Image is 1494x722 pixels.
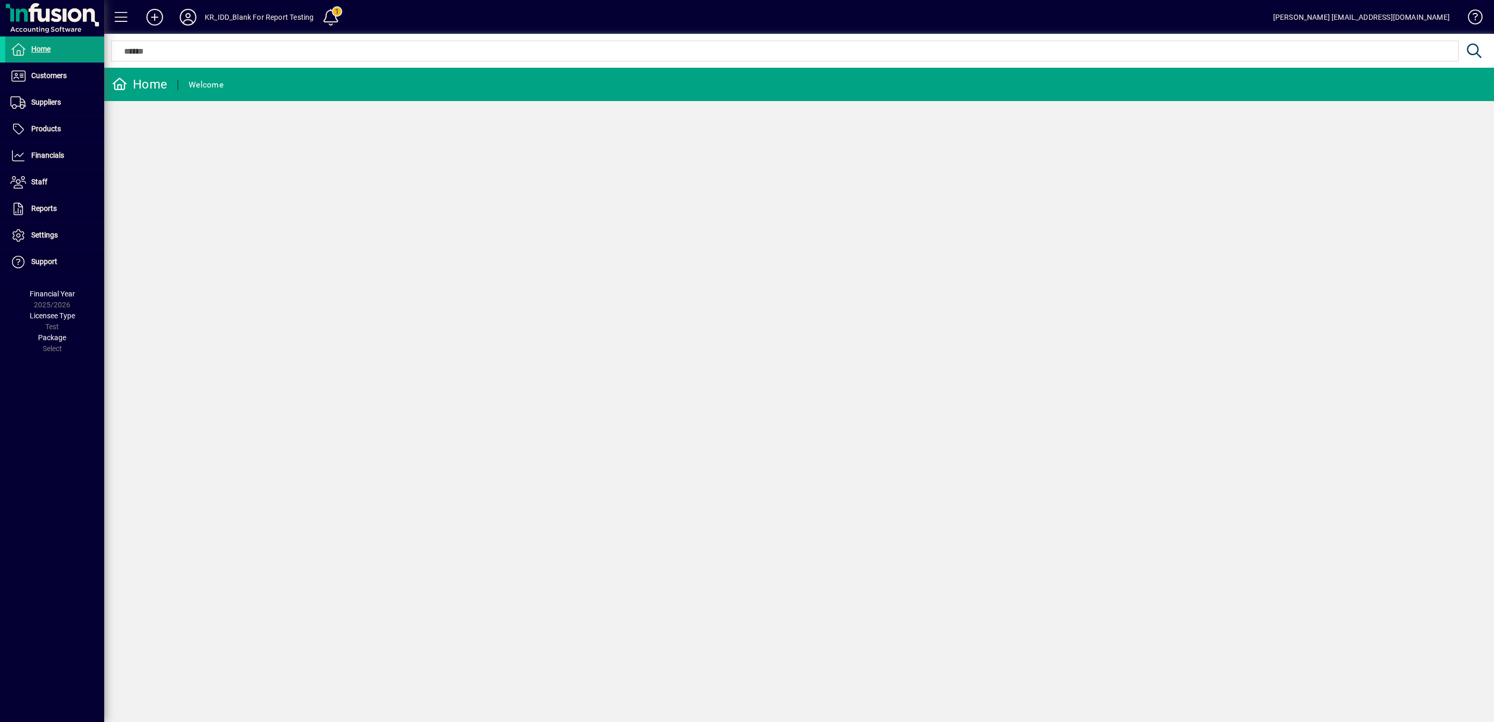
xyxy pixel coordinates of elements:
[38,333,66,342] span: Package
[31,71,67,80] span: Customers
[205,9,314,26] div: KR_IDD_Blank For Report Testing
[138,8,171,27] button: Add
[5,222,104,248] a: Settings
[5,143,104,169] a: Financials
[30,290,75,298] span: Financial Year
[5,196,104,222] a: Reports
[31,98,61,106] span: Suppliers
[31,231,58,239] span: Settings
[5,90,104,116] a: Suppliers
[31,125,61,133] span: Products
[189,77,223,93] div: Welcome
[171,8,205,27] button: Profile
[31,45,51,53] span: Home
[5,63,104,89] a: Customers
[5,169,104,195] a: Staff
[31,204,57,213] span: Reports
[31,151,64,159] span: Financials
[5,116,104,142] a: Products
[1460,2,1481,36] a: Knowledge Base
[30,312,75,320] span: Licensee Type
[112,76,167,93] div: Home
[1273,9,1450,26] div: [PERSON_NAME] [EMAIL_ADDRESS][DOMAIN_NAME]
[31,178,47,186] span: Staff
[5,249,104,275] a: Support
[31,257,57,266] span: Support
